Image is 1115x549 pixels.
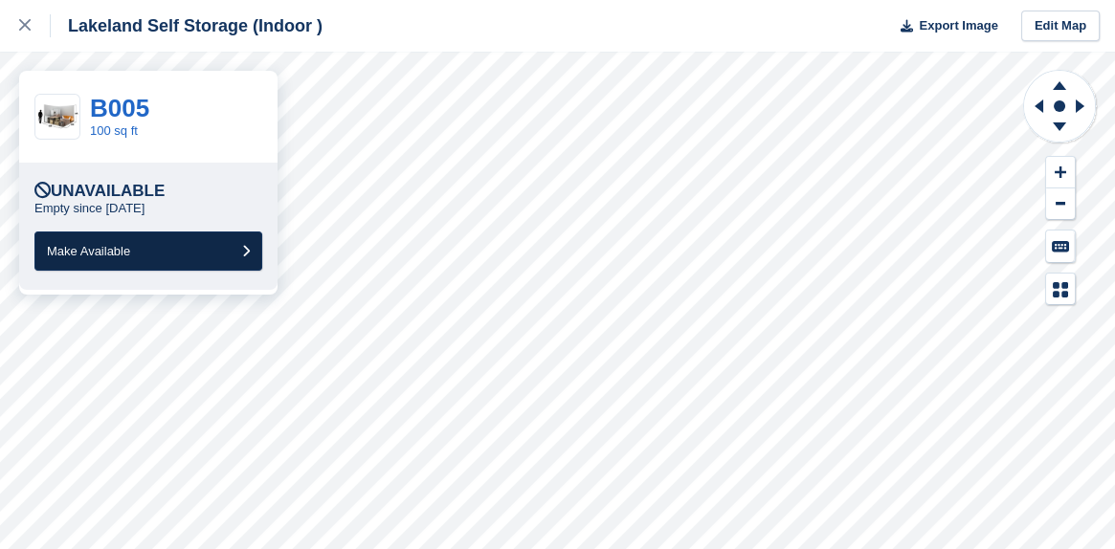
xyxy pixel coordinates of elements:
div: Unavailable [34,182,165,201]
span: Export Image [919,16,997,35]
img: 100.jpg [35,100,79,134]
a: B005 [90,94,149,122]
span: Make Available [47,244,130,258]
a: Edit Map [1021,11,1100,42]
button: Export Image [889,11,998,42]
button: Zoom Out [1046,188,1075,220]
button: Keyboard Shortcuts [1046,231,1075,262]
button: Zoom In [1046,157,1075,188]
a: 100 sq ft [90,123,138,138]
p: Empty since [DATE] [34,201,145,216]
button: Make Available [34,231,262,271]
button: Map Legend [1046,274,1075,305]
div: Lakeland Self Storage (Indoor ) [51,14,323,37]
